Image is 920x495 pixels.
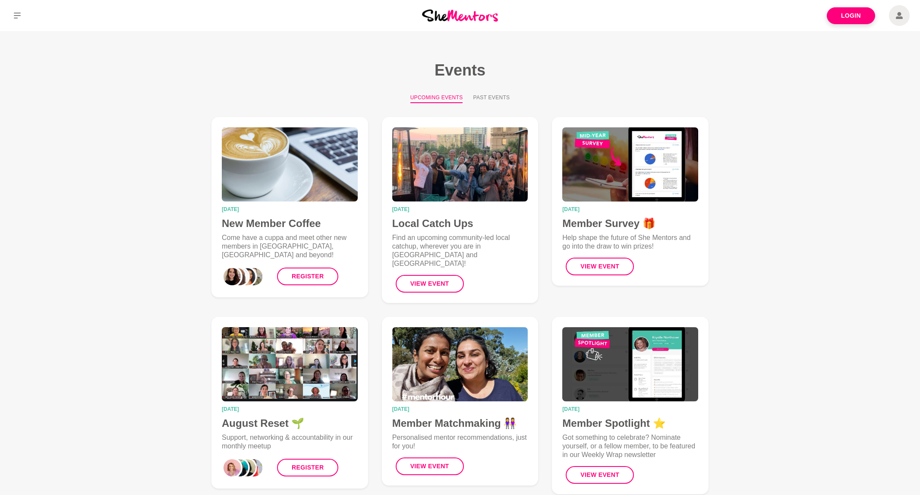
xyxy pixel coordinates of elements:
img: Member Matchmaking 👭 [392,327,528,401]
time: [DATE] [222,407,358,412]
div: 2_Smritha V [236,266,257,287]
a: Login [827,7,875,24]
a: Register [277,268,338,285]
p: Find an upcoming community-led local catchup, wherever you are in [GEOGRAPHIC_DATA] and [GEOGRAPH... [392,233,528,268]
time: [DATE] [562,207,698,212]
a: Local Catch Ups[DATE]Local Catch UpsFind an upcoming community-led local catchup, wherever you ar... [382,117,539,303]
img: Local Catch Ups [392,127,528,202]
div: 0_Vari McGaan [222,457,243,478]
h4: Member Matchmaking 👭 [392,417,528,430]
button: View Event [566,466,634,484]
h4: New Member Coffee [222,217,358,230]
h1: Events [198,60,722,80]
a: Member Matchmaking 👭[DATE]Member Matchmaking 👭Personalised mentor recommendations, just for you!V... [382,317,539,486]
img: New Member Coffee [222,127,358,202]
h4: Member Survey 🎁 [562,217,698,230]
div: 1_Emily Fogg [229,457,250,478]
button: Upcoming Events [410,94,463,103]
p: Got something to celebrate? Nominate yourself, or a fellow member, to be featured in our Weekly W... [562,433,698,459]
button: View Event [566,258,634,275]
img: August Reset 🌱 [222,327,358,401]
h4: August Reset 🌱 [222,417,358,430]
button: View Event [396,457,464,475]
div: 3_Aurora Francois [243,266,264,287]
p: Support, networking & accountability in our monthly meetup [222,433,358,451]
div: 2_Laila Punj [236,457,257,478]
p: Help shape the future of She Mentors and go into the draw to win prizes! [562,233,698,251]
time: [DATE] [222,207,358,212]
img: She Mentors Logo [422,9,498,21]
p: Come have a cuppa and meet other new members in [GEOGRAPHIC_DATA], [GEOGRAPHIC_DATA] and beyond! [222,233,358,259]
h4: Member Spotlight ⭐ [562,417,698,430]
div: 0_Ali Adey [222,266,243,287]
p: Personalised mentor recommendations, just for you! [392,433,528,451]
a: Member Survey 🎁[DATE]Member Survey 🎁Help shape the future of She Mentors and go into the draw to ... [552,117,709,286]
a: Register [277,459,338,476]
div: 3_Dr Missy Wolfman [243,457,264,478]
div: 1_Kirsten Iosefo [229,266,250,287]
button: Past Events [473,94,510,103]
button: View Event [396,275,464,293]
time: [DATE] [562,407,698,412]
time: [DATE] [392,207,528,212]
a: August Reset 🌱[DATE]August Reset 🌱Support, networking & accountability in our monthly meetupRegister [211,317,368,489]
img: Member Survey 🎁 [562,127,698,202]
img: Member Spotlight ⭐ [562,327,698,401]
a: Member Spotlight ⭐[DATE]Member Spotlight ⭐Got something to celebrate? Nominate yourself, or a fel... [552,317,709,494]
time: [DATE] [392,407,528,412]
h4: Local Catch Ups [392,217,528,230]
a: New Member Coffee[DATE]New Member CoffeeCome have a cuppa and meet other new members in [GEOGRAPH... [211,117,368,297]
